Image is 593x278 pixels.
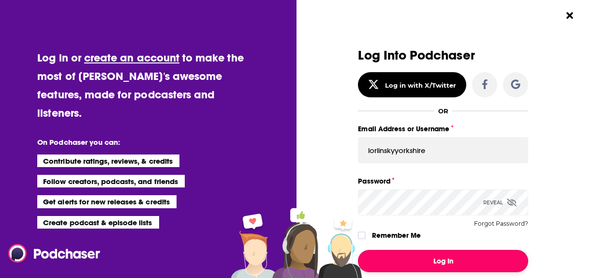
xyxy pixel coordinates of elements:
[37,216,159,229] li: Create podcast & episode lists
[8,244,101,263] img: Podchaser - Follow, Share and Rate Podcasts
[385,81,456,89] div: Log in with X/Twitter
[474,220,528,227] button: Forgot Password?
[358,175,528,187] label: Password
[8,244,93,263] a: Podchaser - Follow, Share and Rate Podcasts
[483,189,517,216] div: Reveal
[37,195,176,208] li: Get alerts for new releases & credits
[84,51,179,64] a: create an account
[358,72,466,97] button: Log in with X/Twitter
[358,48,528,62] h3: Log Into Podchaser
[37,175,185,187] li: Follow creators, podcasts, and friends
[358,123,528,135] label: Email Address or Username
[358,250,528,272] button: Log In
[37,154,179,167] li: Contribute ratings, reviews, & credits
[372,229,421,242] label: Remember Me
[37,138,231,147] li: On Podchaser you can:
[438,107,448,115] div: OR
[358,137,528,163] input: Email Address or Username
[561,6,579,25] button: Close Button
